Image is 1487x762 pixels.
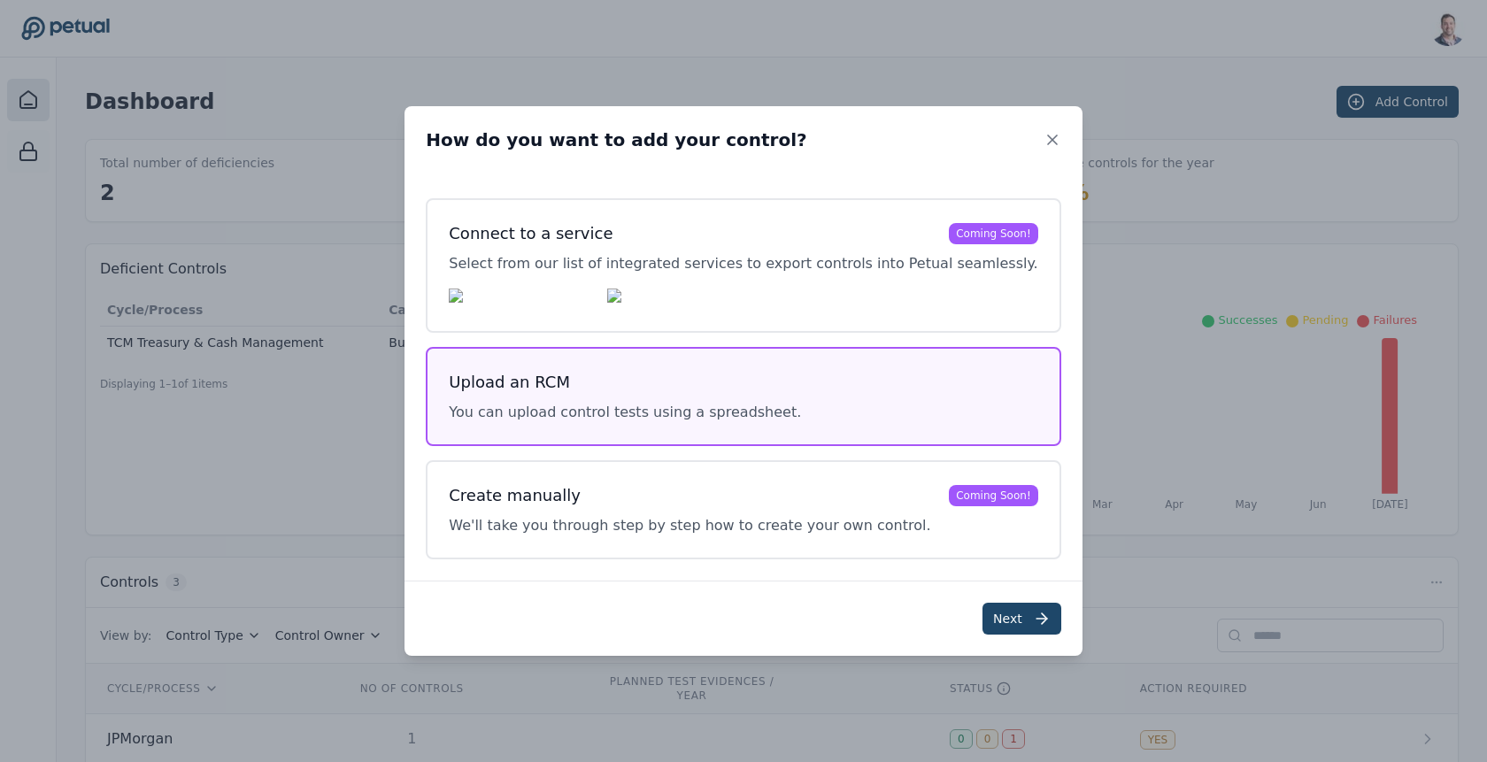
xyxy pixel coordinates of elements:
[449,515,1037,536] p: We'll take you through step by step how to create your own control.
[607,289,725,310] img: Workiva
[449,221,1037,246] h3: Connect to a service
[449,289,593,310] img: Auditboard
[949,485,1038,506] div: Coming Soon!
[449,402,801,423] p: You can upload control tests using a spreadsheet.
[426,127,806,152] h2: How do you want to add your control?
[449,370,801,395] h3: Upload an RCM
[449,483,1037,508] h3: Create manually
[982,603,1061,635] button: Next
[449,253,1037,274] p: Select from our list of integrated services to export controls into Petual seamlessly.
[949,223,1038,244] div: Coming Soon!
